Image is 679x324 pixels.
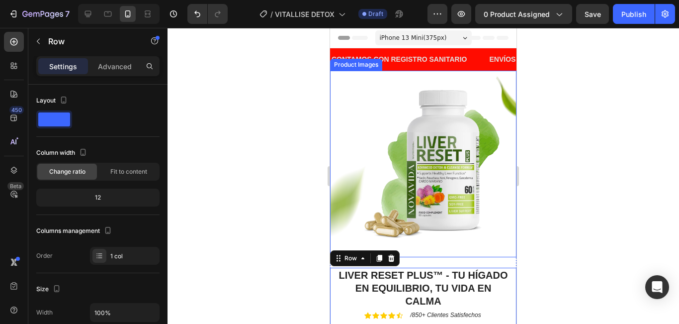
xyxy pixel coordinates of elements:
span: Draft [368,9,383,18]
div: Undo/Redo [187,4,228,24]
i: /850+ Clientes Satisfechos [80,284,151,291]
p: Advanced [98,61,132,72]
p: Row [48,35,133,47]
div: Product Images [2,32,50,41]
div: Row [12,226,29,235]
button: 7 [4,4,74,24]
div: 450 [9,106,24,114]
input: Auto [90,304,159,322]
iframe: Design area [330,28,516,324]
p: Settings [49,61,77,72]
div: Layout [36,94,70,108]
div: Beta [7,182,24,190]
p: ENVÍOS A TODO EL [GEOGRAPHIC_DATA] [159,25,301,38]
div: Open Intercom Messenger [645,275,669,299]
div: Width [36,308,53,317]
span: Change ratio [49,167,85,176]
span: / [270,9,273,19]
div: Order [36,251,53,260]
span: Save [585,10,601,18]
div: Columns management [36,224,114,238]
div: 1 col [110,252,157,261]
div: 12 [38,191,158,205]
button: Save [576,4,609,24]
h1: Liver Reset Plus™ - Tu hígado en equilibrio, tu vida en calma [7,240,179,281]
span: 0 product assigned [484,9,550,19]
p: 7 [65,8,70,20]
div: Column width [36,146,89,160]
span: Fit to content [110,167,147,176]
div: Size [36,283,63,296]
button: Publish [613,4,655,24]
button: 0 product assigned [475,4,572,24]
span: VITALLISE DETOX [275,9,335,19]
div: Publish [621,9,646,19]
